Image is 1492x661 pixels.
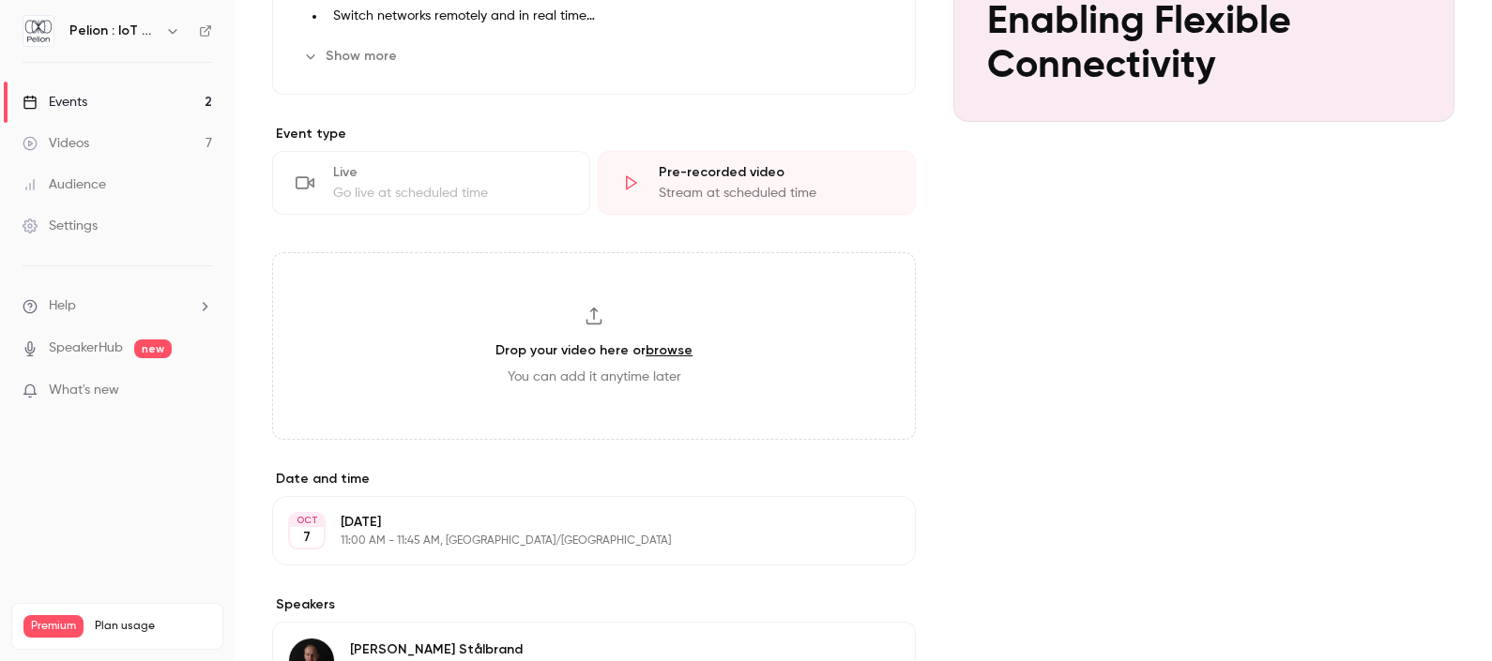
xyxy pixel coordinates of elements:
div: Events [23,93,87,112]
span: Premium [23,615,84,638]
div: Pre-recorded videoStream at scheduled time [598,151,916,215]
li: Switch networks remotely and in real time [326,7,892,26]
div: Pre-recorded video [659,163,892,182]
span: Plan usage [95,619,211,634]
p: [PERSON_NAME] Stålbrand [350,640,794,659]
p: [DATE] [341,513,816,532]
span: You can add it anytime later [508,368,681,386]
div: Audience [23,175,106,194]
div: Videos [23,134,89,153]
button: Show more [296,41,408,71]
iframe: Noticeable Trigger [190,383,212,399]
p: 7 [303,528,311,547]
a: SpeakerHub [49,338,123,358]
label: Speakers [272,595,916,614]
p: 11:00 AM - 11:45 AM, [GEOGRAPHIC_DATA]/[GEOGRAPHIC_DATA] [341,533,816,548]
a: browse [646,342,693,358]
div: LiveGo live at scheduled time [272,151,590,215]
span: Help [49,296,76,316]
img: Pelion : IoT Connectivity Made Effortless [23,16,53,46]
label: Date and time [272,470,916,488]
div: Settings [23,217,98,235]
h6: Pelion : IoT Connectivity Made Effortless [69,22,158,40]
li: help-dropdown-opener [23,296,212,316]
h3: Drop your video here or [495,340,693,360]
p: Event type [272,125,916,143]
div: OCT [290,514,324,527]
span: new [134,339,172,358]
div: Stream at scheduled time [659,184,892,203]
div: Live [333,163,567,182]
div: Go live at scheduled time [333,184,567,203]
span: What's new [49,381,119,400]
